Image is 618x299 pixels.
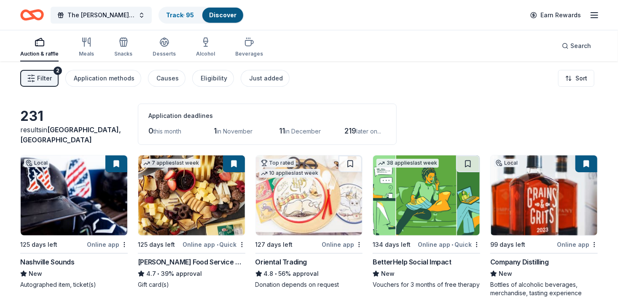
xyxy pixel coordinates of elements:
[79,51,94,57] div: Meals
[138,155,245,289] a: Image for Gordon Food Service Store7 applieslast week125 days leftOnline app•Quick[PERSON_NAME] F...
[20,125,121,144] span: in
[214,126,217,135] span: 1
[241,70,290,87] button: Just added
[142,159,201,168] div: 7 applies last week
[235,34,263,61] button: Beverages
[381,269,395,279] span: New
[344,126,356,135] span: 219
[255,257,307,267] div: Oriental Trading
[20,125,128,145] div: results
[114,51,132,57] div: Snacks
[255,269,363,279] div: 56% approval
[373,240,411,250] div: 134 days left
[356,128,381,135] span: later on...
[279,126,285,135] span: 11
[153,34,176,61] button: Desserts
[138,269,245,279] div: 39% approval
[217,241,218,248] span: •
[51,7,152,24] button: The [PERSON_NAME] Foundation Legacy Ball
[156,73,179,83] div: Causes
[255,240,293,250] div: 127 days left
[285,128,321,135] span: in December
[79,34,94,61] button: Meals
[201,73,227,83] div: Eligibility
[259,159,296,167] div: Top rated
[235,51,263,57] div: Beverages
[20,5,44,25] a: Home
[570,41,591,51] span: Search
[148,126,153,135] span: 0
[256,155,363,235] img: Image for Oriental Trading
[196,51,215,57] div: Alcohol
[67,10,135,20] span: The [PERSON_NAME] Foundation Legacy Ball
[418,239,480,250] div: Online app Quick
[558,70,594,87] button: Sort
[29,269,42,279] span: New
[65,70,141,87] button: Application methods
[20,70,59,87] button: Filter2
[275,270,277,277] span: •
[491,155,597,235] img: Image for Company Distilling
[37,73,52,83] span: Filter
[259,169,320,178] div: 10 applies last week
[376,159,439,168] div: 38 applies last week
[20,240,57,250] div: 125 days left
[373,280,480,289] div: Vouchers for 3 months of free therapy
[159,7,244,24] button: Track· 95Discover
[525,8,586,23] a: Earn Rewards
[166,11,194,19] a: Track· 95
[138,240,175,250] div: 125 days left
[490,257,549,267] div: Company Distilling
[114,34,132,61] button: Snacks
[490,280,598,297] div: Bottles of alcoholic beverages, merchandise, tasting experience
[20,280,128,289] div: Autographed item, ticket(s)
[21,155,127,235] img: Image for Nashville Sounds
[490,155,598,297] a: Image for Company DistillingLocal99 days leftOnline appCompany DistillingNewBottles of alcoholic ...
[209,11,236,19] a: Discover
[183,239,245,250] div: Online app Quick
[74,73,134,83] div: Application methods
[20,125,121,144] span: [GEOGRAPHIC_DATA], [GEOGRAPHIC_DATA]
[322,239,363,250] div: Online app
[87,239,128,250] div: Online app
[54,67,62,75] div: 2
[20,51,59,57] div: Auction & raffle
[373,155,480,289] a: Image for BetterHelp Social Impact38 applieslast week134 days leftOnline app•QuickBetterHelp Soci...
[249,73,283,83] div: Just added
[575,73,587,83] span: Sort
[138,280,245,289] div: Gift card(s)
[20,257,75,267] div: Nashville Sounds
[192,70,234,87] button: Eligibility
[146,269,156,279] span: 4.7
[264,269,274,279] span: 4.8
[490,240,525,250] div: 99 days left
[20,34,59,61] button: Auction & raffle
[255,280,363,289] div: Donation depends on request
[148,111,386,121] div: Application deadlines
[499,269,512,279] span: New
[196,34,215,61] button: Alcohol
[148,70,185,87] button: Causes
[20,155,128,289] a: Image for Nashville SoundsLocal125 days leftOnline appNashville SoundsNewAutographed item, ticket(s)
[138,155,245,235] img: Image for Gordon Food Service Store
[157,270,159,277] span: •
[153,51,176,57] div: Desserts
[153,128,181,135] span: this month
[20,108,128,125] div: 231
[24,159,49,167] div: Local
[557,239,598,250] div: Online app
[255,155,363,289] a: Image for Oriental TradingTop rated10 applieslast week127 days leftOnline appOriental Trading4.8•...
[555,37,598,54] button: Search
[451,241,453,248] span: •
[373,257,451,267] div: BetterHelp Social Impact
[217,128,253,135] span: in November
[494,159,519,167] div: Local
[373,155,480,235] img: Image for BetterHelp Social Impact
[138,257,245,267] div: [PERSON_NAME] Food Service Store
